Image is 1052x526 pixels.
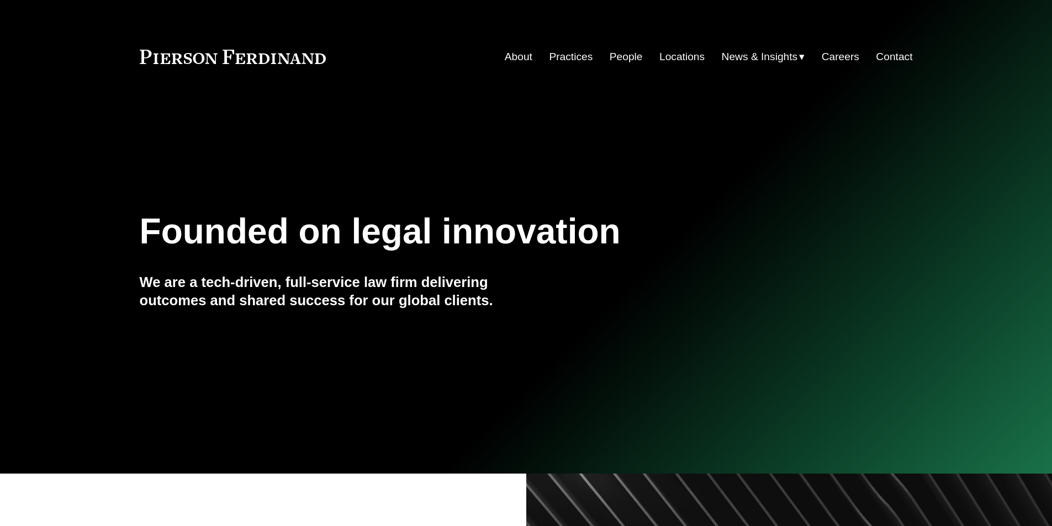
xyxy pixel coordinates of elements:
a: Locations [659,46,705,67]
h4: We are a tech-driven, full-service law firm delivering outcomes and shared success for our global... [140,273,526,309]
a: Contact [876,46,912,67]
a: Practices [549,46,593,67]
a: folder dropdown [722,46,805,67]
span: News & Insights [722,47,798,67]
a: People [610,46,643,67]
a: About [505,46,532,67]
a: Careers [822,46,859,67]
h1: Founded on legal innovation [140,211,784,252]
